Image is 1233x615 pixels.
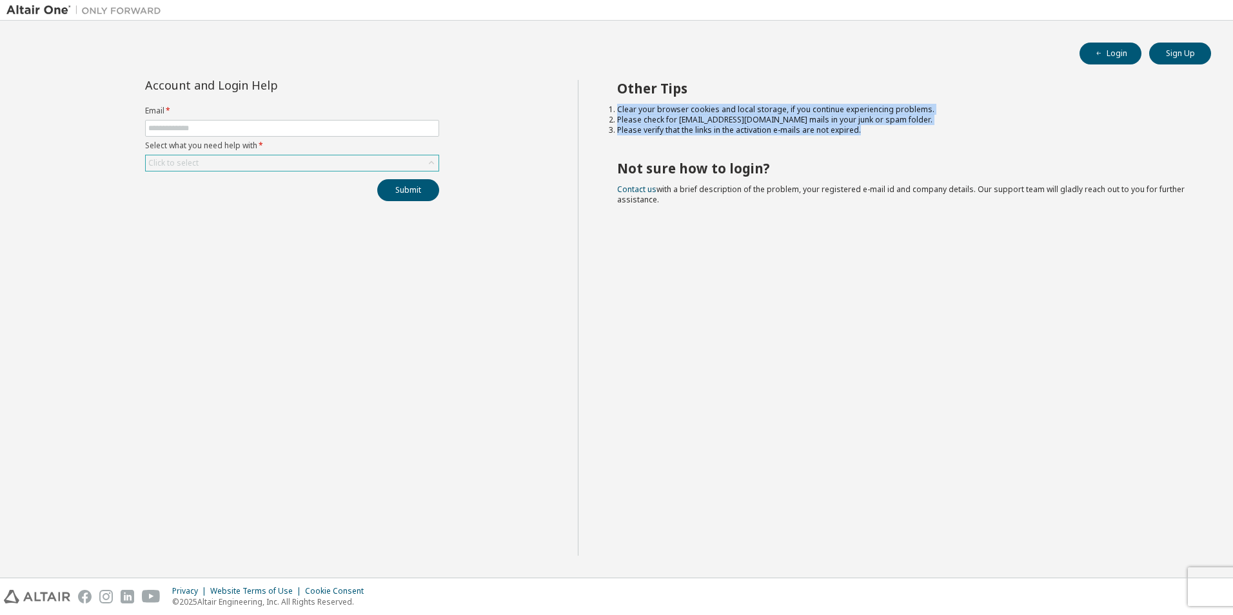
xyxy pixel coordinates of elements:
[617,160,1189,177] h2: Not sure how to login?
[172,586,210,596] div: Privacy
[145,106,439,116] label: Email
[305,586,371,596] div: Cookie Consent
[78,590,92,603] img: facebook.svg
[617,184,656,195] a: Contact us
[1149,43,1211,64] button: Sign Up
[145,141,439,151] label: Select what you need help with
[121,590,134,603] img: linkedin.svg
[210,586,305,596] div: Website Terms of Use
[617,80,1189,97] h2: Other Tips
[617,115,1189,125] li: Please check for [EMAIL_ADDRESS][DOMAIN_NAME] mails in your junk or spam folder.
[142,590,161,603] img: youtube.svg
[172,596,371,607] p: © 2025 Altair Engineering, Inc. All Rights Reserved.
[6,4,168,17] img: Altair One
[1080,43,1141,64] button: Login
[145,80,380,90] div: Account and Login Help
[4,590,70,603] img: altair_logo.svg
[377,179,439,201] button: Submit
[617,125,1189,135] li: Please verify that the links in the activation e-mails are not expired.
[99,590,113,603] img: instagram.svg
[146,155,439,171] div: Click to select
[148,158,199,168] div: Click to select
[617,104,1189,115] li: Clear your browser cookies and local storage, if you continue experiencing problems.
[617,184,1185,205] span: with a brief description of the problem, your registered e-mail id and company details. Our suppo...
